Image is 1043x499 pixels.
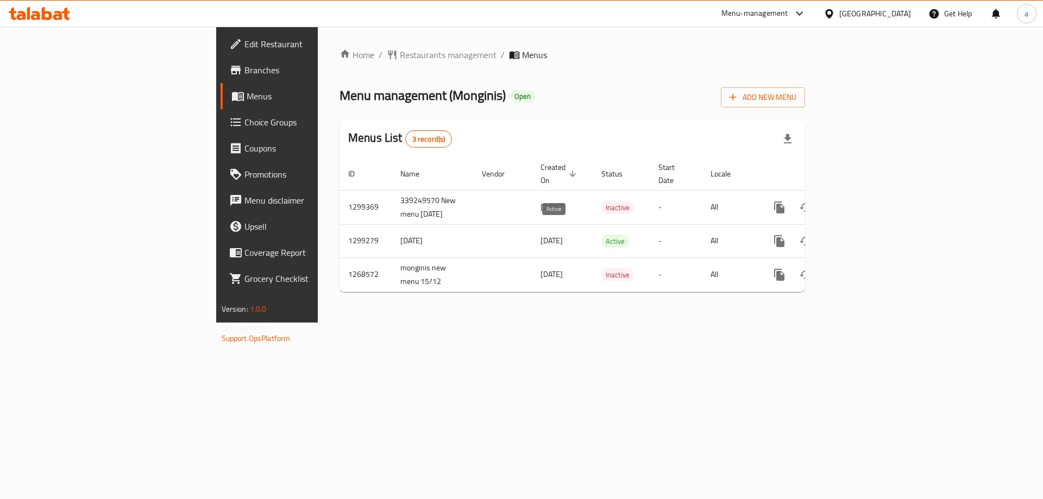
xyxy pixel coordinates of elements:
[348,130,452,148] h2: Menus List
[775,126,801,152] div: Export file
[244,37,382,50] span: Edit Restaurant
[221,239,391,266] a: Coverage Report
[244,246,382,259] span: Coverage Report
[766,194,793,220] button: more
[793,194,819,220] button: Change Status
[221,213,391,239] a: Upsell
[221,109,391,135] a: Choice Groups
[244,194,382,207] span: Menu disclaimer
[244,116,382,129] span: Choice Groups
[340,157,879,292] table: enhanced table
[348,167,369,180] span: ID
[482,167,519,180] span: Vendor
[340,83,506,108] span: Menu management ( Monginis )
[501,48,505,61] li: /
[400,48,497,61] span: Restaurants management
[221,266,391,292] a: Grocery Checklist
[405,130,453,148] div: Total records count
[244,272,382,285] span: Grocery Checklist
[522,48,547,61] span: Menus
[601,235,629,248] span: Active
[650,257,702,292] td: -
[793,262,819,288] button: Change Status
[250,302,267,316] span: 1.0.0
[793,228,819,254] button: Change Status
[541,233,563,248] span: [DATE]
[730,91,796,104] span: Add New Menu
[541,267,563,281] span: [DATE]
[541,161,580,187] span: Created On
[541,200,563,214] span: [DATE]
[340,48,805,61] nav: breadcrumb
[221,161,391,187] a: Promotions
[1025,8,1028,20] span: a
[392,257,473,292] td: monginis new menu 15/12
[221,83,391,109] a: Menus
[510,90,535,103] div: Open
[766,228,793,254] button: more
[702,190,758,224] td: All
[221,31,391,57] a: Edit Restaurant
[221,187,391,213] a: Menu disclaimer
[766,262,793,288] button: more
[658,161,689,187] span: Start Date
[721,87,805,108] button: Add New Menu
[721,7,788,20] div: Menu-management
[758,157,879,191] th: Actions
[601,167,637,180] span: Status
[222,320,272,334] span: Get support on:
[221,135,391,161] a: Coupons
[601,201,634,214] div: Inactive
[510,92,535,101] span: Open
[702,224,758,257] td: All
[244,168,382,181] span: Promotions
[601,201,634,214] span: Inactive
[244,220,382,233] span: Upsell
[222,331,291,345] a: Support.OpsPlatform
[650,224,702,257] td: -
[650,190,702,224] td: -
[392,224,473,257] td: [DATE]
[702,257,758,292] td: All
[222,302,248,316] span: Version:
[711,167,745,180] span: Locale
[244,64,382,77] span: Branches
[247,90,382,103] span: Menus
[406,134,452,144] span: 3 record(s)
[392,190,473,224] td: 339249570 New menu [DATE]
[387,48,497,61] a: Restaurants management
[839,8,911,20] div: [GEOGRAPHIC_DATA]
[601,269,634,281] span: Inactive
[244,142,382,155] span: Coupons
[400,167,433,180] span: Name
[221,57,391,83] a: Branches
[601,268,634,281] div: Inactive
